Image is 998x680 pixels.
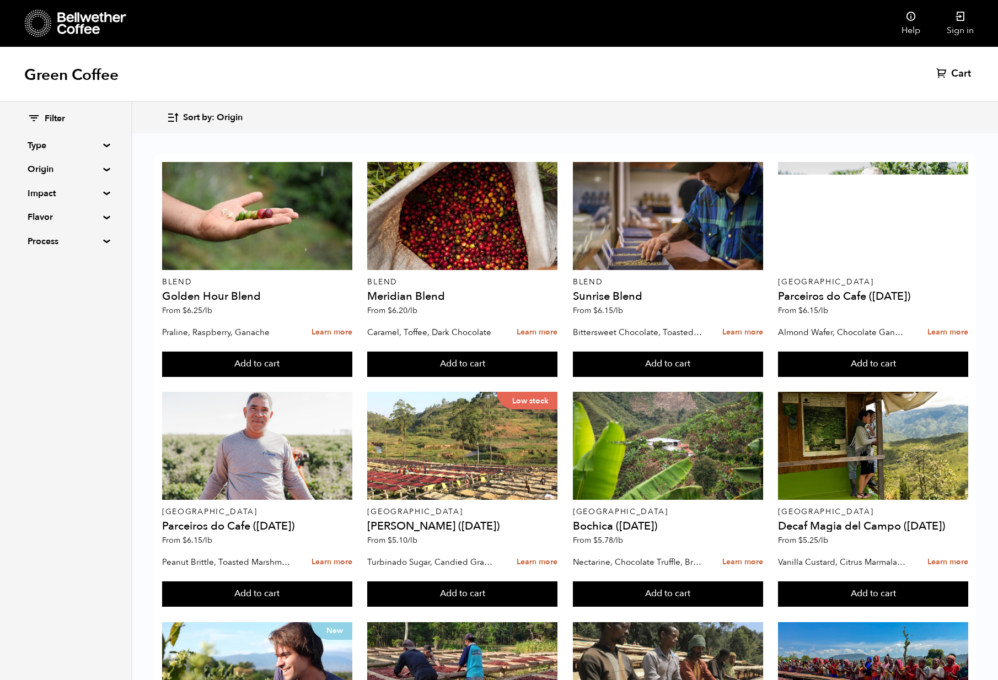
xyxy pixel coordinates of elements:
[367,324,496,341] p: Caramel, Toffee, Dark Chocolate
[312,321,352,344] a: Learn more
[497,392,557,409] p: Low stock
[388,305,417,316] bdi: 6.20
[367,521,557,532] h4: [PERSON_NAME] ([DATE])
[202,535,212,546] span: /lb
[778,278,968,286] p: [GEOGRAPHIC_DATA]
[778,581,968,607] button: Add to cart
[28,163,104,176] summary: Origin
[367,508,557,516] p: [GEOGRAPHIC_DATA]
[778,352,968,377] button: Add to cart
[951,67,971,80] span: Cart
[162,291,352,302] h4: Golden Hour Blend
[573,508,763,516] p: [GEOGRAPHIC_DATA]
[936,67,974,80] a: Cart
[183,305,187,316] span: $
[927,321,968,344] a: Learn more
[818,305,828,316] span: /lb
[162,352,352,377] button: Add to cart
[162,305,212,316] span: From
[367,535,417,546] span: From
[573,535,623,546] span: From
[798,535,803,546] span: $
[162,521,352,532] h4: Parceiros do Cafe ([DATE])
[798,305,803,316] span: $
[573,305,623,316] span: From
[818,535,828,546] span: /lb
[573,291,763,302] h4: Sunrise Blend
[162,278,352,286] p: Blend
[367,554,496,570] p: Turbinado Sugar, Candied Grapefruit, Spiced Plum
[28,187,104,200] summary: Impact
[388,535,417,546] bdi: 5.10
[927,551,968,574] a: Learn more
[407,535,417,546] span: /lb
[162,535,212,546] span: From
[517,551,557,574] a: Learn more
[778,324,907,341] p: Almond Wafer, Chocolate Ganache, Bing Cherry
[367,392,557,500] a: Low stock
[778,521,968,532] h4: Decaf Magia del Campo ([DATE])
[573,278,763,286] p: Blend
[593,535,598,546] span: $
[162,581,352,607] button: Add to cart
[312,551,352,574] a: Learn more
[162,324,291,341] p: Praline, Raspberry, Ganache
[24,65,119,85] h1: Green Coffee
[778,508,968,516] p: [GEOGRAPHIC_DATA]
[311,622,352,640] p: New
[367,581,557,607] button: Add to cart
[162,508,352,516] p: [GEOGRAPHIC_DATA]
[613,305,623,316] span: /lb
[367,305,417,316] span: From
[573,352,763,377] button: Add to cart
[593,305,623,316] bdi: 6.15
[722,551,763,574] a: Learn more
[798,305,828,316] bdi: 6.15
[573,554,702,570] p: Nectarine, Chocolate Truffle, Brown Sugar
[183,305,212,316] bdi: 6.25
[778,554,907,570] p: Vanilla Custard, Citrus Marmalade, Caramel
[798,535,828,546] bdi: 5.25
[45,113,65,125] span: Filter
[367,278,557,286] p: Blend
[28,211,104,224] summary: Flavor
[183,112,243,124] span: Sort by: Origin
[573,324,702,341] p: Bittersweet Chocolate, Toasted Marshmallow, Candied Orange, Praline
[388,535,392,546] span: $
[28,139,104,152] summary: Type
[573,521,763,532] h4: Bochica ([DATE])
[778,291,968,302] h4: Parceiros do Cafe ([DATE])
[388,305,392,316] span: $
[167,105,243,131] button: Sort by: Origin
[593,305,598,316] span: $
[517,321,557,344] a: Learn more
[162,554,291,570] p: Peanut Brittle, Toasted Marshmallow, Bittersweet Chocolate
[28,235,104,248] summary: Process
[202,305,212,316] span: /lb
[613,535,623,546] span: /lb
[407,305,417,316] span: /lb
[778,535,828,546] span: From
[367,352,557,377] button: Add to cart
[593,535,623,546] bdi: 5.78
[573,581,763,607] button: Add to cart
[183,535,212,546] bdi: 6.15
[367,291,557,302] h4: Meridian Blend
[183,535,187,546] span: $
[778,305,828,316] span: From
[722,321,763,344] a: Learn more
